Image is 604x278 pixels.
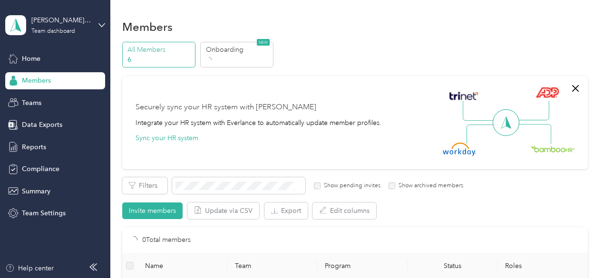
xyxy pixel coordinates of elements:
span: Name [145,262,220,270]
div: Securely sync your HR system with [PERSON_NAME] [136,102,316,113]
button: Update via CSV [187,202,259,219]
button: Sync your HR system [136,133,198,143]
img: Trinet [447,89,480,103]
div: [PERSON_NAME] Team [31,15,91,25]
span: Home [22,54,40,64]
img: BambooHR [531,145,575,152]
p: 6 [127,55,192,65]
h1: Members [122,22,173,32]
img: ADP [536,87,559,98]
img: Workday [443,143,476,156]
button: Help center [5,263,54,273]
label: Show archived members [395,182,463,190]
span: Summary [22,186,50,196]
p: All Members [127,45,192,55]
p: Onboarding [206,45,271,55]
span: Data Exports [22,120,62,130]
iframe: Everlance-gr Chat Button Frame [551,225,604,278]
span: NEW [257,39,270,46]
img: Line Right Down [518,124,551,144]
img: Line Left Down [466,124,499,144]
span: Members [22,76,51,86]
span: Team Settings [22,208,66,218]
span: Reports [22,142,46,152]
span: Teams [22,98,41,108]
div: Integrate your HR system with Everlance to automatically update member profiles. [136,118,381,128]
p: 0 Total members [142,235,191,245]
button: Export [264,202,308,219]
img: Line Left Up [463,101,496,121]
div: Team dashboard [31,29,75,34]
button: Filters [122,177,167,194]
button: Edit columns [312,202,376,219]
span: Compliance [22,164,59,174]
button: Invite members [122,202,183,219]
label: Show pending invites [321,182,380,190]
img: Line Right Up [516,101,549,121]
